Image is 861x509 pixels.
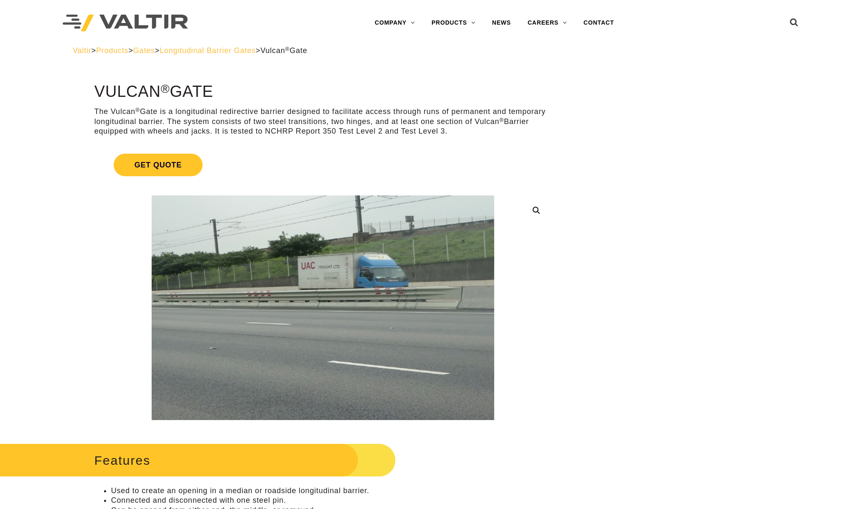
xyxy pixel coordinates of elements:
a: CONTACT [575,15,622,31]
a: COMPANY [366,15,423,31]
a: Valtir [73,46,91,55]
sup: ® [161,82,170,95]
sup: ® [135,107,140,113]
div: > > > > [73,46,788,56]
span: Vulcan Gate [260,46,307,55]
a: Longitudinal Barrier Gates [160,46,256,55]
p: The Vulcan Gate is a longitudinal redirective barrier designed to facilitate access through runs ... [94,107,551,136]
span: Get Quote [114,154,203,176]
img: Valtir [63,15,188,32]
li: Used to create an opening in a median or roadside longitudinal barrier. [111,486,551,496]
h1: Vulcan Gate [94,83,551,101]
a: Get Quote [94,144,551,186]
a: Products [96,46,128,55]
li: Connected and disconnected with one steel pin. [111,496,551,505]
sup: ® [285,46,290,52]
a: NEWS [484,15,519,31]
a: PRODUCTS [423,15,484,31]
a: Gates [133,46,155,55]
a: CAREERS [519,15,575,31]
sup: ® [499,117,504,123]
